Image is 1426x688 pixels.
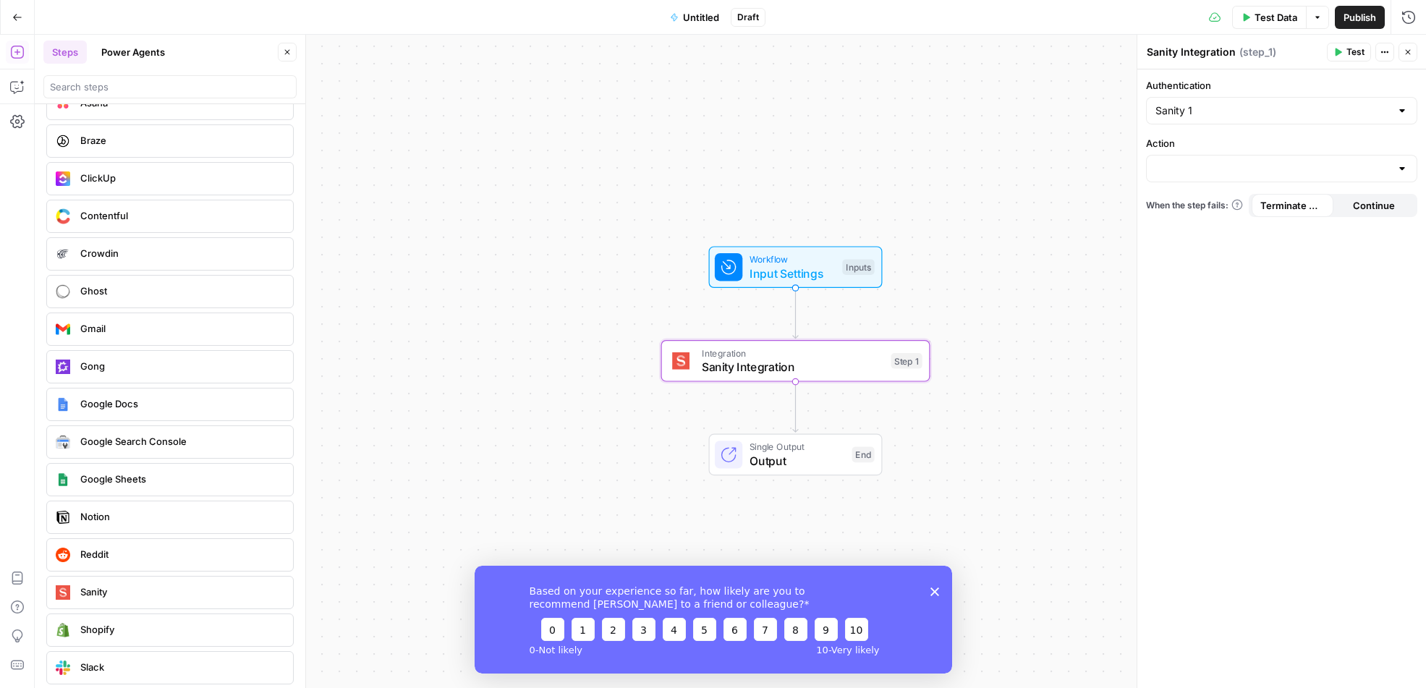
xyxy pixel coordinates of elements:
[475,566,952,674] iframe: Survey from AirOps
[683,10,719,25] span: Untitled
[1346,46,1365,59] span: Test
[1260,198,1325,213] span: Terminate Workflow
[702,346,884,360] span: Integration
[80,171,281,185] span: ClickUp
[750,452,845,470] span: Output
[80,509,281,524] span: Notion
[1146,78,1417,93] label: Authentication
[80,622,281,637] span: Shopify
[56,322,70,336] img: gmail%20(1).png
[1335,6,1385,29] button: Publish
[702,358,884,375] span: Sanity Integration
[80,284,281,298] span: Ghost
[80,133,281,148] span: Braze
[1255,10,1297,25] span: Test Data
[56,360,70,374] img: gong_icon.png
[1333,194,1415,217] button: Continue
[56,171,70,186] img: clickup_icon.png
[661,6,728,29] button: Untitled
[56,247,70,261] img: crowdin_icon.png
[80,585,281,599] span: Sanity
[891,353,922,369] div: Step 1
[56,397,70,412] img: Instagram%20post%20-%201%201.png
[842,259,874,275] div: Inputs
[1147,45,1236,59] textarea: Sanity Integration
[793,288,798,339] g: Edge from start to step_1
[56,548,70,562] img: reddit_icon.png
[80,472,281,486] span: Google Sheets
[80,359,281,373] span: Gong
[80,434,281,449] span: Google Search Console
[56,661,70,675] img: Slack-mark-RGB.png
[1146,136,1417,150] label: Action
[1146,199,1243,212] a: When the step fails:
[80,396,281,411] span: Google Docs
[661,246,930,288] div: WorkflowInput SettingsInputs
[750,265,836,282] span: Input Settings
[661,434,930,476] div: Single OutputOutputEnd
[56,208,70,224] img: sdasd.png
[1344,10,1376,25] span: Publish
[737,11,759,24] span: Draft
[80,547,281,561] span: Reddit
[80,208,281,223] span: Contentful
[80,246,281,260] span: Crowdin
[1353,198,1395,213] span: Continue
[56,436,70,449] img: google-search-console.svg
[56,472,70,487] img: Group%201%201.png
[750,440,845,454] span: Single Output
[793,382,798,433] g: Edge from step_1 to end
[80,660,281,674] span: Slack
[661,340,930,382] div: IntegrationSanity IntegrationStep 1
[56,284,70,299] img: ghost-logo-orb.png
[672,352,689,370] img: logo.svg
[56,510,70,525] img: Notion_app_logo.png
[1155,103,1391,118] input: Sanity 1
[56,585,70,600] img: logo.svg
[1239,45,1276,59] span: ( step_1 )
[1232,6,1306,29] button: Test Data
[750,252,836,266] span: Workflow
[852,447,875,463] div: End
[80,321,281,336] span: Gmail
[56,134,70,148] img: braze_icon.png
[1327,43,1371,61] button: Test
[56,623,70,637] img: download.png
